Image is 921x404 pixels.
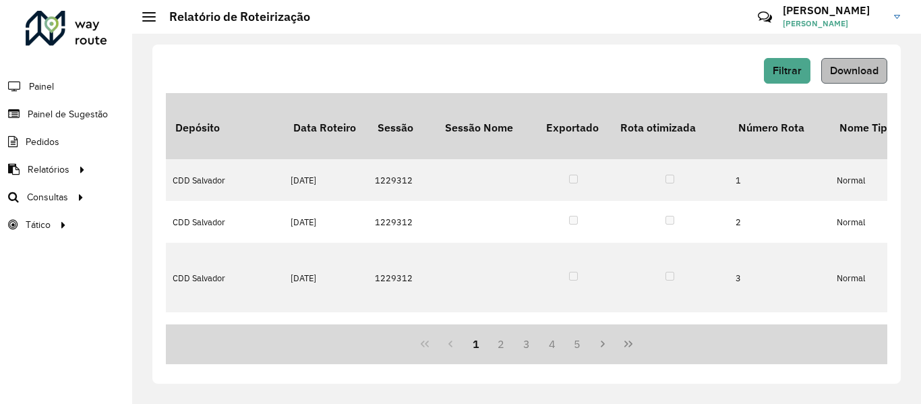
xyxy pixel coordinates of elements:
[839,121,920,134] font: Nome Tipo Rota
[837,217,865,228] font: Normal
[783,3,870,17] font: [PERSON_NAME]
[28,109,108,119] font: Painel de Sugestão
[291,175,316,187] font: [DATE]
[837,175,865,187] font: Normal
[523,337,530,351] font: 3
[375,217,413,228] font: 1229312
[445,121,513,134] font: Sessão Nome
[616,331,641,357] button: Última página
[173,272,225,284] font: CDD Salvador
[549,337,556,351] font: 4
[837,272,865,284] font: Normal
[620,121,696,134] font: Rota otimizada
[463,331,489,357] button: 1
[574,337,581,351] font: 5
[375,175,413,187] font: 1229312
[539,331,565,357] button: 4
[498,337,504,351] font: 2
[375,272,413,284] font: 1229312
[736,175,741,187] font: 1
[514,331,539,357] button: 3
[169,9,310,24] font: Relatório de Roteirização
[291,272,316,284] font: [DATE]
[293,121,356,134] font: Data Roteiro
[738,121,804,134] font: Número Rota
[736,272,741,284] font: 3
[590,331,616,357] button: Próxima página
[291,217,316,228] font: [DATE]
[565,331,591,357] button: 5
[27,192,68,202] font: Consultas
[546,121,599,134] font: Exportado
[175,121,220,134] font: Depósito
[773,65,802,76] font: Filtrar
[29,82,54,92] font: Painel
[488,331,514,357] button: 2
[783,18,848,28] font: [PERSON_NAME]
[736,217,741,228] font: 2
[750,3,779,32] a: Contato Rápido
[378,121,413,134] font: Sessão
[821,58,887,84] button: Download
[173,217,225,228] font: CDD Salvador
[473,337,479,351] font: 1
[830,65,879,76] font: Download
[26,220,51,230] font: Tático
[173,175,225,187] font: CDD Salvador
[764,58,810,84] button: Filtrar
[28,165,69,175] font: Relatórios
[26,137,59,147] font: Pedidos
